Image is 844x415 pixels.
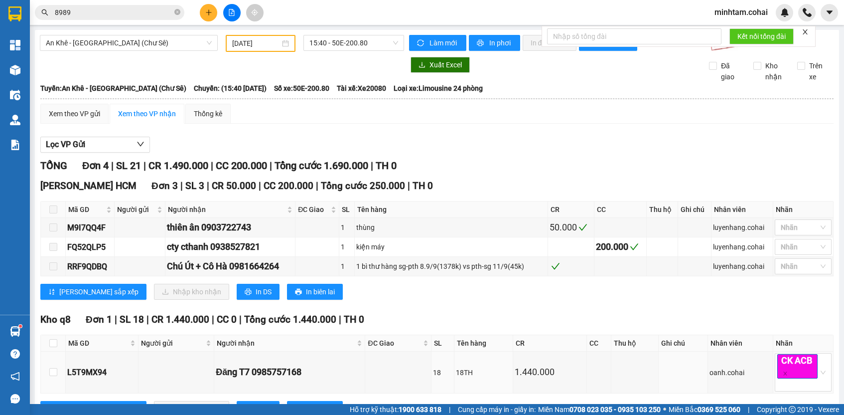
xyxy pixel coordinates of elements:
[194,108,222,119] div: Thống kê
[117,204,154,215] span: Người gửi
[659,335,708,352] th: Ghi chú
[259,180,261,192] span: |
[212,180,256,192] span: CR 50.000
[154,284,229,300] button: downloadNhập kho nhận
[116,160,141,172] span: SL 21
[298,204,329,215] span: ĐC Giao
[433,367,452,378] div: 18
[167,240,294,254] div: cty cthanh 0938527821
[776,338,831,349] div: Nhãn
[19,325,22,328] sup: 1
[10,90,20,100] img: warehouse-icon
[246,4,264,21] button: aim
[10,349,20,359] span: question-circle
[394,83,483,94] span: Loại xe: Limousine 24 phòng
[761,60,790,82] span: Kho nhận
[419,61,425,69] span: download
[431,335,454,352] th: SL
[548,202,595,218] th: CR
[10,394,20,404] span: message
[205,9,212,16] span: plus
[356,241,546,252] div: kiện máy
[306,286,335,297] span: In biên lai
[228,9,235,16] span: file-add
[698,406,740,414] strong: 0369 525 060
[216,365,363,379] div: Đăng T7 0985757168
[748,404,749,415] span: |
[295,288,302,296] span: printer
[8,6,21,21] img: logo-vxr
[211,160,213,172] span: |
[596,240,645,254] div: 200.000
[713,241,771,252] div: luyenhang.cohai
[212,314,214,325] span: |
[111,160,114,172] span: |
[137,140,144,148] span: down
[456,367,512,378] div: 18TH
[523,35,577,51] button: In đơn chọn
[706,6,776,18] span: minhtam.cohai
[356,222,546,233] div: thùng
[399,406,441,414] strong: 1900 633 818
[68,204,104,215] span: Mã GD
[780,8,789,17] img: icon-new-feature
[67,221,113,234] div: M9I7QQ4F
[669,404,740,415] span: Miền Bắc
[777,354,818,379] span: CK ACB
[216,160,267,172] span: CC 200.000
[594,202,647,218] th: CC
[429,37,458,48] span: Làm mới
[825,8,834,17] span: caret-down
[489,37,512,48] span: In phơi
[151,180,178,192] span: Đơn 3
[355,202,548,218] th: Tên hàng
[274,83,329,94] span: Số xe: 50E-200.80
[118,108,176,119] div: Xem theo VP nhận
[630,242,639,251] span: check
[120,314,144,325] span: SL 18
[368,338,421,349] span: ĐC Giao
[180,180,183,192] span: |
[789,406,796,413] span: copyright
[371,160,373,172] span: |
[207,180,209,192] span: |
[449,404,450,415] span: |
[41,9,48,16] span: search
[776,204,831,215] div: Nhãn
[143,160,146,172] span: |
[46,138,85,151] span: Lọc VP Gửi
[713,222,771,233] div: luyenhang.cohai
[66,237,115,257] td: FQ52QLP5
[663,408,666,412] span: ⚪️
[803,8,812,17] img: phone-icon
[341,241,352,252] div: 1
[10,372,20,381] span: notification
[244,314,336,325] span: Tổng cước 1.440.000
[167,259,294,273] div: Chú Út + Cô Hà 0981664264
[40,284,146,300] button: sort-ascending[PERSON_NAME] sắp xếp
[223,4,241,21] button: file-add
[477,39,485,47] span: printer
[174,9,180,15] span: close-circle
[408,180,410,192] span: |
[339,202,354,218] th: SL
[678,202,711,218] th: Ghi chú
[68,338,128,349] span: Mã GD
[251,9,258,16] span: aim
[339,314,341,325] span: |
[413,180,433,192] span: TH 0
[341,261,352,272] div: 1
[237,284,280,300] button: printerIn DS
[86,314,112,325] span: Đơn 1
[174,8,180,17] span: close-circle
[148,160,208,172] span: CR 1.490.000
[275,160,368,172] span: Tổng cước 1.690.000
[717,60,746,82] span: Đã giao
[40,137,150,153] button: Lọc VP Gửi
[40,180,137,192] span: [PERSON_NAME] HCM
[411,57,470,73] button: downloadXuất Excel
[587,335,611,352] th: CC
[454,335,514,352] th: Tên hàng
[429,59,462,70] span: Xuất Excel
[40,160,67,172] span: TỔNG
